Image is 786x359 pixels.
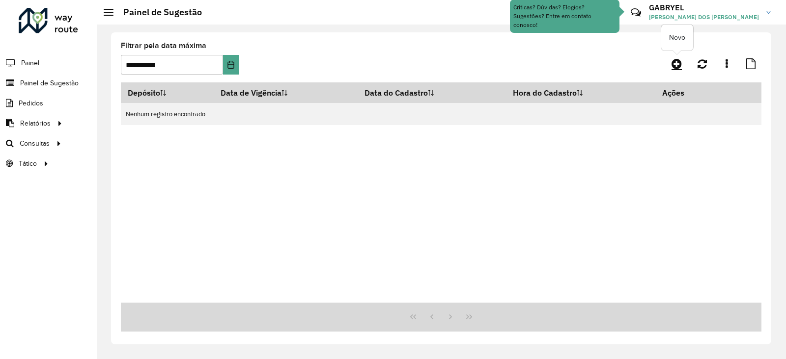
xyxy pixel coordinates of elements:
a: Contato Rápido [625,2,646,23]
span: Consultas [20,138,50,149]
span: Painel de Sugestão [20,78,79,88]
h2: Painel de Sugestão [113,7,202,18]
h3: GABRYEL [649,3,759,12]
span: Relatórios [20,118,51,128]
th: Hora do Cadastro [506,82,655,103]
td: Nenhum registro encontrado [121,103,761,125]
div: Novo [661,25,693,51]
span: Painel [21,58,39,68]
button: Choose Date [223,55,239,75]
th: Data de Vigência [214,82,358,103]
span: Pedidos [19,98,43,108]
span: Tático [19,158,37,169]
span: [PERSON_NAME] DOS [PERSON_NAME] [649,13,759,22]
th: Depósito [121,82,214,103]
th: Data do Cadastro [358,82,506,103]
label: Filtrar pela data máxima [121,40,206,51]
th: Ações [655,82,714,103]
